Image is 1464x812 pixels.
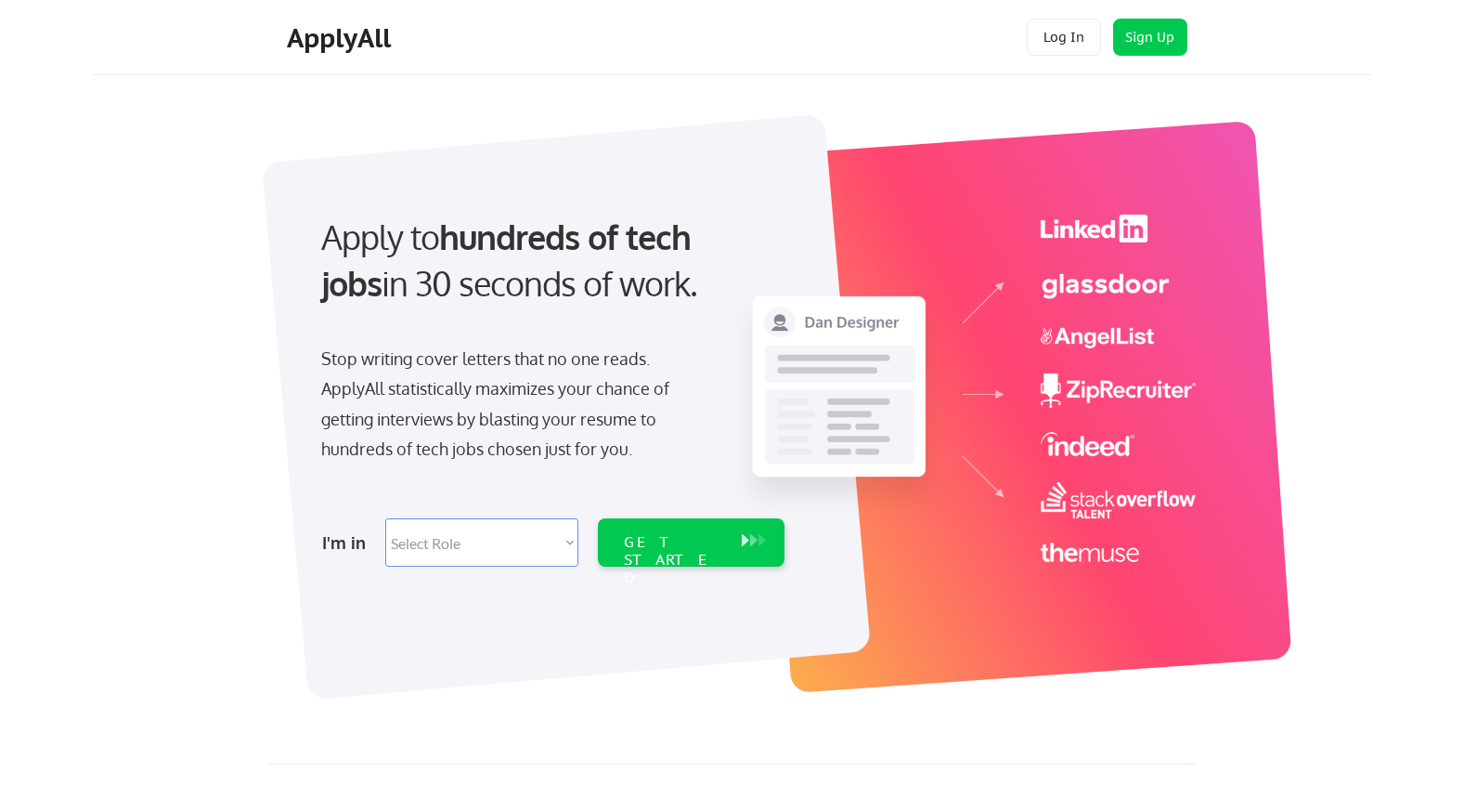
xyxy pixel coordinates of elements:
[287,22,396,54] div: ApplyAll
[624,533,723,587] div: GET STARTED
[321,344,703,465] div: Stop writing cover letters that no one reads. ApplyAll statistically maximizes your chance of get...
[322,528,374,557] div: I'm in
[1027,19,1101,56] button: Log In
[321,214,777,308] div: Apply to in 30 seconds of work.
[1113,19,1187,56] button: Sign Up
[321,216,699,304] strong: hundreds of tech jobs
